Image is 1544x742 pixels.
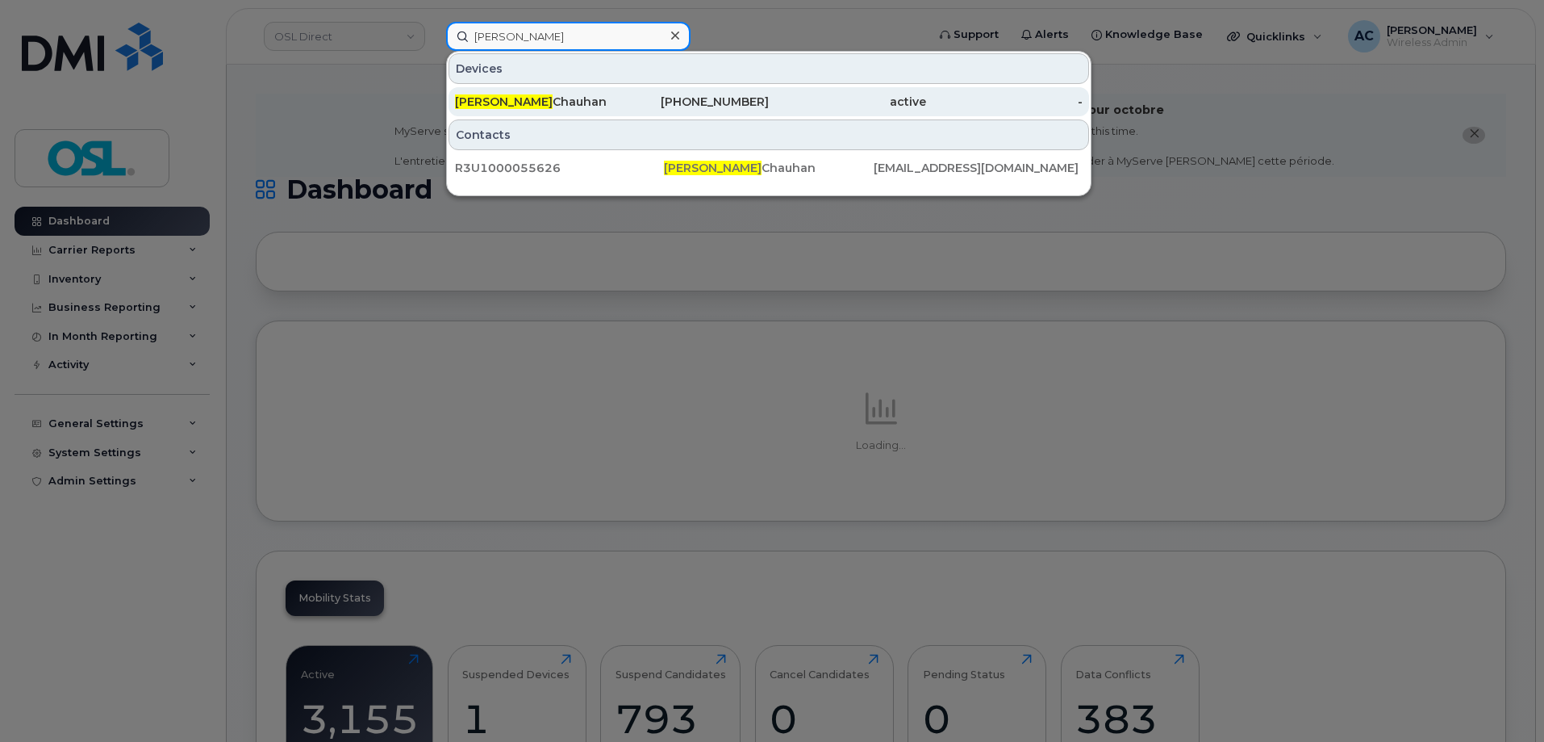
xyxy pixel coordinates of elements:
div: active [769,94,926,110]
div: [EMAIL_ADDRESS][DOMAIN_NAME] [874,160,1083,176]
div: R3U1000055626 [455,160,664,176]
a: [PERSON_NAME]Chauhan[PHONE_NUMBER]active- [449,87,1089,116]
span: [PERSON_NAME] [455,94,553,109]
div: Chauhan [664,160,873,176]
div: Chauhan [455,94,612,110]
div: Devices [449,53,1089,84]
div: - [926,94,1083,110]
span: [PERSON_NAME] [664,161,762,175]
div: [PHONE_NUMBER] [612,94,770,110]
a: R3U1000055626[PERSON_NAME]Chauhan[EMAIL_ADDRESS][DOMAIN_NAME] [449,153,1089,182]
div: Contacts [449,119,1089,150]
